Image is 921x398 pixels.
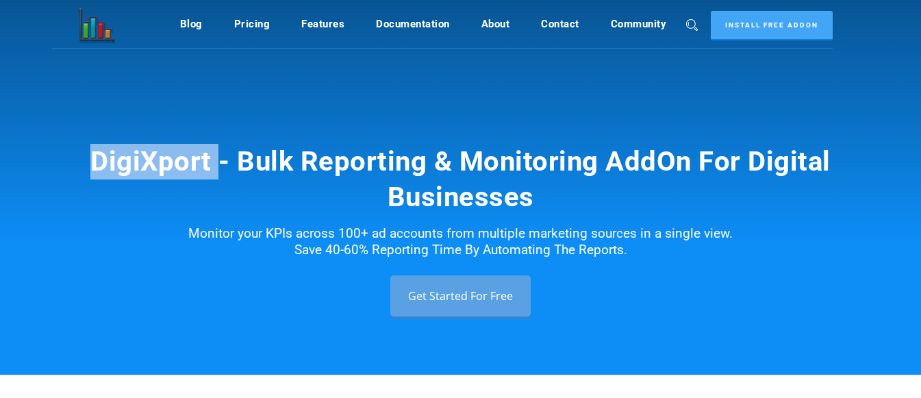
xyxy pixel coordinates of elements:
[481,11,510,37] a: About
[234,11,270,37] a: Pricing
[71,144,851,215] h1: DigiXport - Bulk Reporting & Monitoring AddOn For Digital Businesses
[146,79,157,90] img: tab_keywords_by_traffic_grey.svg
[853,332,921,398] iframe: Chat Widget
[301,11,344,37] a: Features
[72,81,105,90] div: Dominio
[390,275,531,316] a: Get Started For Free
[541,11,579,37] a: Contact
[611,11,667,37] a: Community
[161,81,218,90] div: Palabras clave
[711,11,833,40] a: Install Free Addon
[376,11,450,37] a: Documentation
[22,36,33,47] img: website_grey.svg
[180,11,203,37] a: Blog
[57,79,68,90] img: tab_domain_overview_orange.svg
[38,22,67,33] div: v 4.0.25
[22,22,33,33] img: logo_orange.svg
[36,36,196,47] div: [PERSON_NAME]: [DOMAIN_NAME]
[853,332,921,398] div: Widget de chat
